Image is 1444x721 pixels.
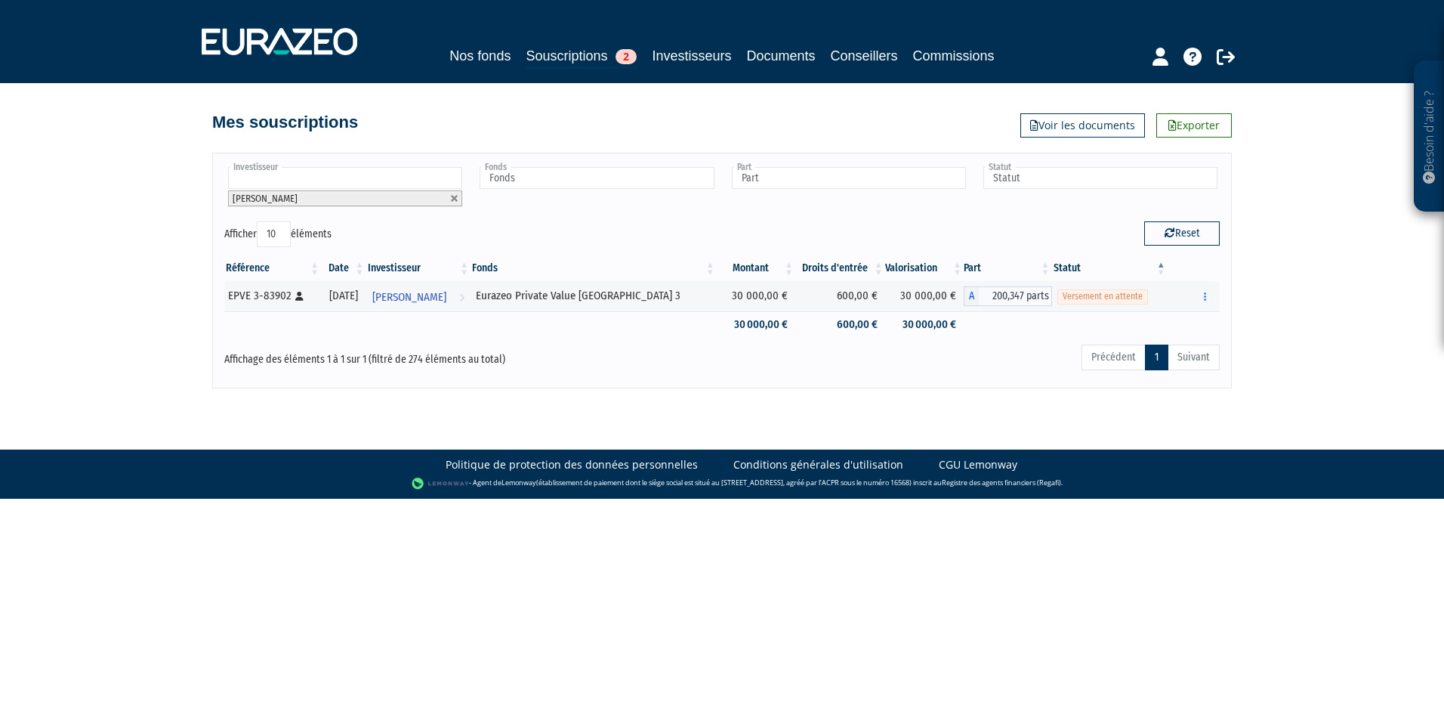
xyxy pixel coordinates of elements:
img: logo-lemonway.png [412,476,470,491]
span: [PERSON_NAME] [372,283,446,311]
div: - Agent de (établissement de paiement dont le siège social est situé au [STREET_ADDRESS], agréé p... [15,476,1429,491]
a: CGU Lemonway [939,457,1017,472]
span: 200,347 parts [979,286,1052,306]
th: Investisseur: activer pour trier la colonne par ordre croissant [366,255,471,281]
th: Date: activer pour trier la colonne par ordre croissant [321,255,366,281]
span: A [964,286,979,306]
td: 30 000,00 € [717,281,795,311]
span: 2 [616,49,637,64]
th: Fonds: activer pour trier la colonne par ordre croissant [471,255,717,281]
a: Voir les documents [1020,113,1145,138]
label: Afficher éléments [224,221,332,247]
a: Documents [747,45,816,67]
th: Valorisation: activer pour trier la colonne par ordre croissant [885,255,964,281]
a: 1 [1145,345,1168,370]
a: Conditions générales d'utilisation [733,457,903,472]
img: 1732889491-logotype_eurazeo_blanc_rvb.png [202,28,357,55]
td: 600,00 € [795,281,885,311]
span: [PERSON_NAME] [233,193,298,204]
a: Politique de protection des données personnelles [446,457,698,472]
div: Affichage des éléments 1 à 1 sur 1 (filtré de 274 éléments au total) [224,343,626,367]
a: Investisseurs [652,45,731,67]
td: 30 000,00 € [717,311,795,338]
div: A - Eurazeo Private Value Europe 3 [964,286,1052,306]
i: [Français] Personne physique [295,292,304,301]
th: Référence : activer pour trier la colonne par ordre croissant [224,255,321,281]
a: Exporter [1156,113,1232,138]
div: EPVE 3-83902 [228,288,316,304]
td: 30 000,00 € [885,281,964,311]
a: Nos fonds [449,45,511,67]
div: [DATE] [326,288,360,304]
button: Reset [1144,221,1220,246]
span: Versement en attente [1057,289,1148,304]
select: Afficheréléments [257,221,291,247]
a: Lemonway [501,478,536,487]
a: [PERSON_NAME] [366,281,471,311]
td: 30 000,00 € [885,311,964,338]
td: 600,00 € [795,311,885,338]
a: Registre des agents financiers (Regafi) [942,478,1061,487]
th: Statut : activer pour trier la colonne par ordre d&eacute;croissant [1052,255,1168,281]
i: Voir l'investisseur [459,283,464,311]
th: Part: activer pour trier la colonne par ordre croissant [964,255,1052,281]
a: Souscriptions2 [526,45,637,69]
p: Besoin d'aide ? [1421,69,1438,205]
h4: Mes souscriptions [212,113,358,132]
th: Droits d'entrée: activer pour trier la colonne par ordre croissant [795,255,885,281]
a: Conseillers [831,45,898,67]
div: Eurazeo Private Value [GEOGRAPHIC_DATA] 3 [476,288,711,304]
th: Montant: activer pour trier la colonne par ordre croissant [717,255,795,281]
a: Commissions [913,45,995,67]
